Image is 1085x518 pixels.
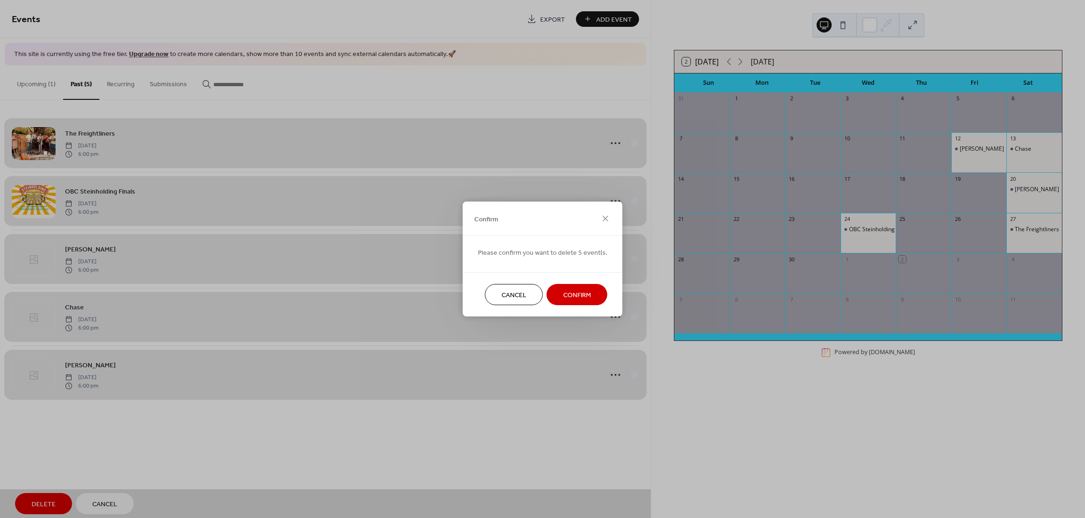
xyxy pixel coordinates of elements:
[547,284,607,305] button: Confirm
[478,248,607,258] span: Please confirm you want to delete 5 event(s.
[474,214,498,224] span: Confirm
[485,284,543,305] button: Cancel
[502,291,526,300] span: Cancel
[563,291,591,300] span: Confirm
